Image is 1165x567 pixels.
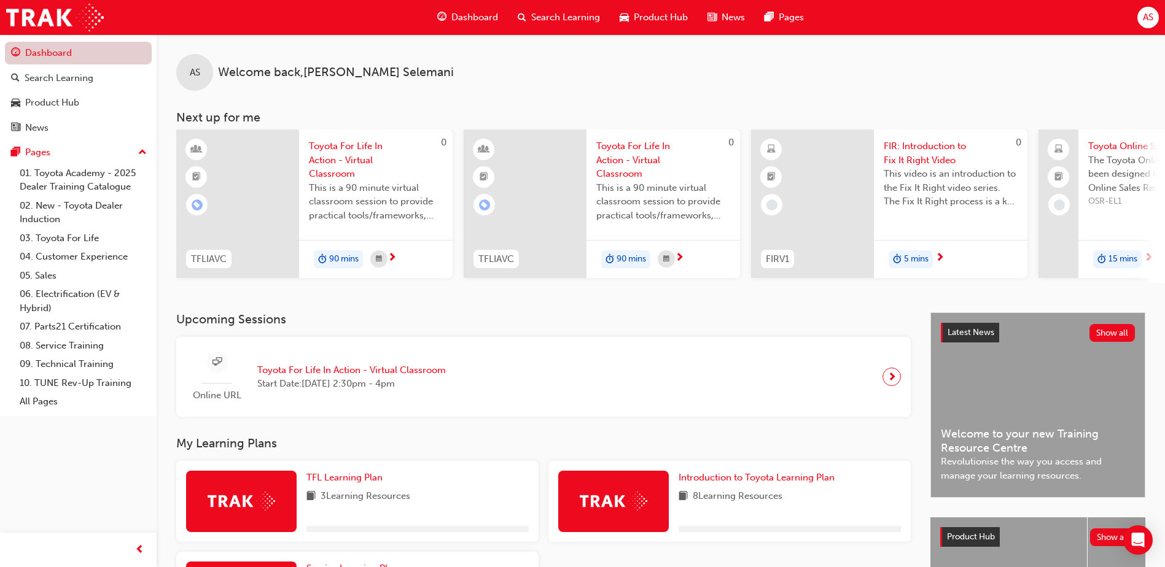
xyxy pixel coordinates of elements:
[25,121,49,135] div: News
[191,252,227,266] span: TFLIAVC
[25,145,50,160] div: Pages
[935,253,945,264] span: next-icon
[309,139,443,181] span: Toyota For Life In Action - Virtual Classroom
[15,164,152,196] a: 01. Toyota Academy - 2025 Dealer Training Catalogue
[257,363,446,377] span: Toyota For Life In Action - Virtual Classroom
[755,5,814,30] a: pages-iconPages
[1144,253,1153,264] span: next-icon
[596,181,730,223] span: This is a 90 minute virtual classroom session to provide practical tools/frameworks, behaviours a...
[679,472,835,483] span: Introduction to Toyota Learning Plan
[6,4,104,31] a: Trak
[940,527,1136,547] a: Product HubShow all
[11,98,20,109] span: car-icon
[480,142,488,158] span: learningResourceType_INSTRUCTOR_LED-icon
[192,199,203,210] span: learningRecordVerb_ENROLL-icon
[212,355,222,370] span: sessionType_ONLINE_URL-icon
[5,67,152,90] a: Search Learning
[508,5,610,30] a: search-iconSearch Learning
[887,368,897,385] span: next-icon
[306,489,316,504] span: book-icon
[728,137,734,148] span: 0
[779,10,804,25] span: Pages
[767,169,776,185] span: booktick-icon
[675,253,684,264] span: next-icon
[15,266,152,285] a: 05. Sales
[5,141,152,164] button: Pages
[218,66,454,80] span: Welcome back , [PERSON_NAME] Selemani
[606,252,614,268] span: duration-icon
[15,336,152,355] a: 08. Service Training
[941,455,1135,482] span: Revolutionise the way you access and manage your learning resources.
[25,96,79,110] div: Product Hub
[388,253,397,264] span: next-icon
[930,312,1145,498] a: Latest NewsShow allWelcome to your new Training Resource CentreRevolutionise the way you access a...
[634,10,688,25] span: Product Hub
[11,147,20,158] span: pages-icon
[11,73,20,84] span: search-icon
[904,252,929,266] span: 5 mins
[15,317,152,336] a: 07. Parts21 Certification
[518,10,526,25] span: search-icon
[480,169,488,185] span: booktick-icon
[11,123,20,134] span: news-icon
[531,10,600,25] span: Search Learning
[5,42,152,64] a: Dashboard
[1137,7,1159,28] button: AS
[186,388,247,403] span: Online URL
[1143,10,1153,25] span: AS
[679,489,688,504] span: book-icon
[884,139,1018,167] span: FIR: Introduction to Fix It Right Video
[1123,525,1153,555] div: Open Intercom Messenger
[1109,252,1137,266] span: 15 mins
[941,323,1135,342] a: Latest NewsShow all
[1054,199,1065,210] span: learningRecordVerb_NONE-icon
[580,492,647,511] img: Trak
[318,252,327,268] span: duration-icon
[663,252,669,267] span: calendar-icon
[610,5,698,30] a: car-iconProduct Hub
[441,137,446,148] span: 0
[192,169,201,185] span: booktick-icon
[321,489,410,504] span: 3 Learning Resources
[884,167,1018,209] span: This video is an introduction to the Fix It Right video series. The Fix It Right process is a key...
[1054,142,1063,158] span: laptop-icon
[941,427,1135,455] span: Welcome to your new Training Resource Centre
[707,10,717,25] span: news-icon
[451,10,498,25] span: Dashboard
[1097,252,1106,268] span: duration-icon
[208,492,275,511] img: Trak
[427,5,508,30] a: guage-iconDashboard
[186,347,901,407] a: Online URLToyota For Life In Action - Virtual ClassroomStart Date:[DATE] 2:30pm - 4pm
[948,327,994,337] span: Latest News
[5,117,152,139] a: News
[1016,137,1021,148] span: 0
[138,145,147,161] span: up-icon
[15,196,152,229] a: 02. New - Toyota Dealer Induction
[947,531,995,542] span: Product Hub
[15,285,152,317] a: 06. Electrification (EV & Hybrid)
[192,142,201,158] span: learningResourceType_INSTRUCTOR_LED-icon
[376,252,382,267] span: calendar-icon
[722,10,745,25] span: News
[15,374,152,393] a: 10. TUNE Rev-Up Training
[5,39,152,141] button: DashboardSearch LearningProduct HubNews
[15,247,152,266] a: 04. Customer Experience
[693,489,782,504] span: 8 Learning Resources
[190,66,200,80] span: AS
[257,377,446,391] span: Start Date: [DATE] 2:30pm - 4pm
[15,392,152,411] a: All Pages
[25,71,93,85] div: Search Learning
[679,471,840,485] a: Introduction to Toyota Learning Plan
[478,252,514,266] span: TFLIAVC
[329,252,359,266] span: 90 mins
[751,129,1027,278] a: 0FIRV1FIR: Introduction to Fix It Right VideoThis video is an introduction to the Fix It Right vi...
[157,110,1165,125] h3: Next up for me
[1090,528,1136,546] button: Show all
[11,48,20,59] span: guage-icon
[309,181,443,223] span: This is a 90 minute virtual classroom session to provide practical tools/frameworks, behaviours a...
[5,91,152,114] a: Product Hub
[176,129,453,278] a: 0TFLIAVCToyota For Life In Action - Virtual ClassroomThis is a 90 minute virtual classroom sessio...
[306,471,388,485] a: TFL Learning Plan
[479,199,490,210] span: learningRecordVerb_ENROLL-icon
